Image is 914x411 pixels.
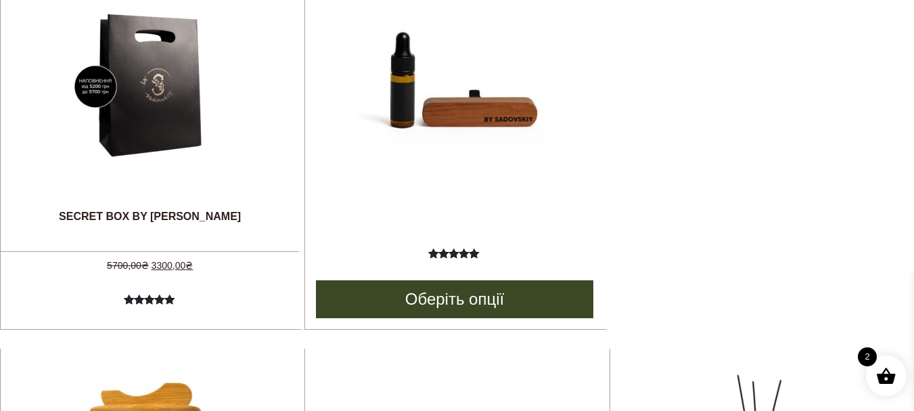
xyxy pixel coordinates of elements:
[316,280,593,318] a: Виберіть опції для " LIMITED CAR DIFFUSER"
[428,245,481,341] span: Рейтинг з 5 на основі опитування покупця
[428,245,481,261] div: Оцінено в 5.00 з 5
[185,260,193,271] span: ₴
[152,260,193,271] span: 3300,00
[124,291,177,387] span: Рейтинг з 5 на основі опитування покупця
[124,291,177,307] div: Оцінено в 5.00 з 5
[141,260,149,271] span: ₴
[107,260,149,271] span: 5700,00
[428,245,481,276] span: 1
[858,347,877,366] span: 2
[124,291,177,322] span: 1
[49,210,252,237] div: SECRET BOX BY [PERSON_NAME]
